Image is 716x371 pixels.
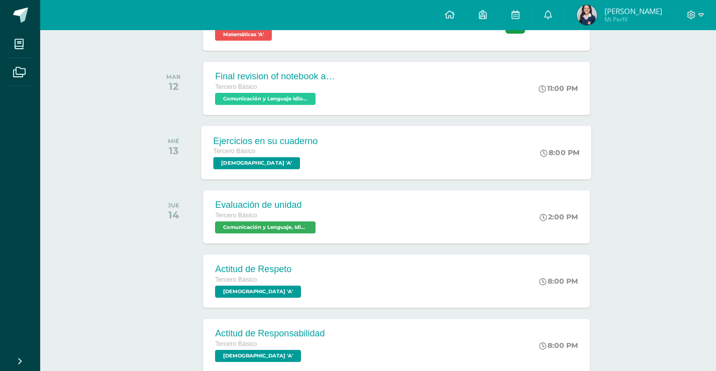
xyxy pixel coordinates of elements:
span: Comunicación y Lenguaje Idioma Extranjero Inglés 'A' [215,93,316,105]
div: JUE [168,202,179,209]
span: Evangelización 'A' [215,286,301,298]
span: Tercero Básico [215,83,257,90]
div: MIÉ [168,138,179,145]
span: Tercero Básico [215,276,257,283]
div: 8:00 PM [541,148,580,157]
div: Final revision of notebook and book [215,71,336,82]
span: Matemáticas 'A' [215,29,272,41]
img: 247608930fe9e8d457b9cdbfcb073c93.png [577,5,597,25]
div: 14 [168,209,179,221]
span: [PERSON_NAME] [604,6,662,16]
div: MAR [166,73,180,80]
div: 12 [166,80,180,92]
div: 8:00 PM [539,341,578,350]
span: Tercero Básico [214,148,256,155]
div: Actitud de Responsabilidad [215,328,325,339]
div: Actitud de Respeto [215,264,303,275]
span: Tercero Básico [215,212,257,219]
div: Evaluación de unidad [215,200,318,210]
div: 2:00 PM [540,212,578,221]
span: Mi Perfil [604,15,662,24]
div: Ejercicios en su cuaderno [214,136,318,146]
div: 8:00 PM [539,277,578,286]
div: 11:00 PM [539,84,578,93]
span: Comunicación y Lenguaje, Idioma Español 'A' [215,221,316,233]
span: Tercero Básico [215,340,257,347]
span: Evangelización 'A' [214,157,300,169]
span: Evangelización 'A' [215,350,301,362]
div: 13 [168,145,179,157]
